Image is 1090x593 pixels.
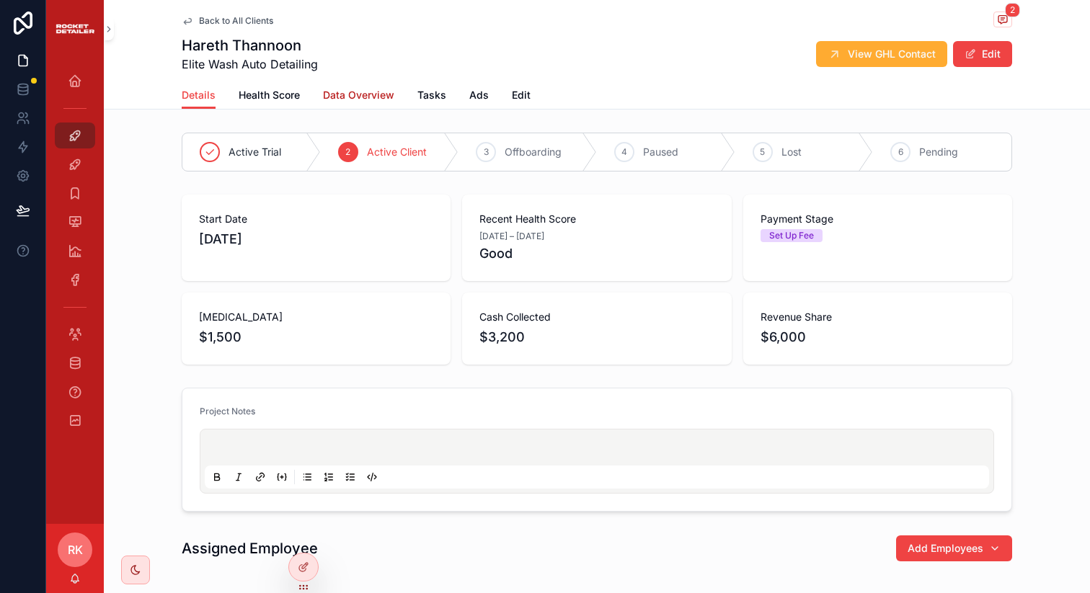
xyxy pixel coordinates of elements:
[505,145,562,159] span: Offboarding
[182,88,216,102] span: Details
[484,146,489,158] span: 3
[761,327,995,347] span: $6,000
[417,88,446,102] span: Tasks
[896,535,1012,561] button: Add Employees
[345,146,350,158] span: 2
[993,12,1012,30] button: 2
[769,229,814,242] div: Set Up Fee
[199,229,433,249] span: [DATE]
[479,244,714,264] span: Good
[848,47,936,61] span: View GHL Contact
[182,55,318,73] span: Elite Wash Auto Detailing
[621,146,627,158] span: 4
[199,327,433,347] span: $1,500
[953,41,1012,67] button: Edit
[469,88,489,102] span: Ads
[323,88,394,102] span: Data Overview
[761,310,995,324] span: Revenue Share
[182,35,318,55] h1: Hareth Thannoon
[781,145,802,159] span: Lost
[760,146,765,158] span: 5
[229,145,281,159] span: Active Trial
[469,82,489,111] a: Ads
[239,88,300,102] span: Health Score
[898,146,903,158] span: 6
[182,15,273,27] a: Back to All Clients
[816,41,947,67] button: View GHL Contact
[46,58,104,452] div: scrollable content
[68,541,83,558] span: RK
[479,231,544,242] span: [DATE] – [DATE]
[479,310,714,324] span: Cash Collected
[908,541,983,556] span: Add Employees
[761,212,995,226] span: Payment Stage
[1005,3,1020,17] span: 2
[323,82,394,111] a: Data Overview
[199,212,433,226] span: Start Date
[919,145,958,159] span: Pending
[200,406,255,416] span: Project Notes
[643,145,678,159] span: Paused
[512,82,531,111] a: Edit
[367,145,427,159] span: Active Client
[199,15,273,27] span: Back to All Clients
[239,82,300,111] a: Health Score
[182,538,318,558] h1: Assigned Employee
[182,82,216,110] a: Details
[479,327,714,347] span: $3,200
[199,310,433,324] span: [MEDICAL_DATA]
[479,212,714,226] span: Recent Health Score
[55,20,95,37] img: App logo
[417,82,446,111] a: Tasks
[512,88,531,102] span: Edit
